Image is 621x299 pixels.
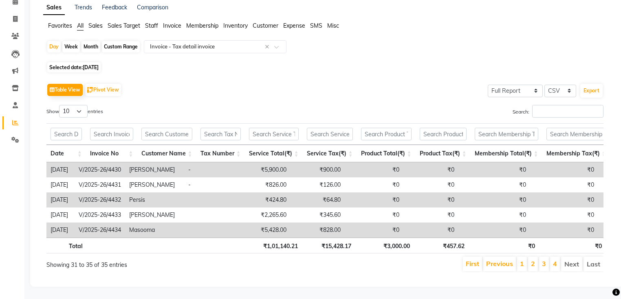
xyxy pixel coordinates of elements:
th: ₹0 [539,238,606,253]
th: ₹3,000.00 [355,238,414,253]
td: ₹0 [403,223,458,238]
input: Search Tax Number [200,128,241,140]
input: Search Product Total(₹) [361,128,412,140]
td: ₹0 [530,223,598,238]
td: V/2025-26/4434 [75,223,125,238]
td: [DATE] [46,223,75,238]
label: Show entries [46,105,103,118]
label: Search: [513,105,603,118]
td: ₹0 [345,177,403,192]
td: - [184,177,233,192]
td: [PERSON_NAME] [125,162,184,177]
th: Customer Name: activate to sort column ascending [137,145,196,162]
span: Misc [327,22,339,29]
th: Service Tax(₹): activate to sort column ascending [303,145,357,162]
td: [PERSON_NAME] [125,177,184,192]
th: ₹0 [469,238,539,253]
td: [DATE] [46,192,75,207]
div: Month [81,41,100,52]
th: Invoice No: activate to sort column ascending [86,145,137,162]
td: ₹424.80 [233,192,291,207]
a: Feedback [102,4,127,11]
td: Persis [125,192,184,207]
td: ₹0 [403,192,458,207]
td: ₹2,265.60 [233,207,291,223]
td: - [184,162,233,177]
a: 4 [553,260,557,268]
input: Search Customer Name [141,128,192,140]
span: Invoice [163,22,181,29]
td: ₹5,428.00 [233,223,291,238]
td: ₹0 [403,207,458,223]
a: First [466,260,479,268]
td: ₹0 [530,162,598,177]
td: ₹0 [458,162,530,177]
td: V/2025-26/4432 [75,192,125,207]
th: Date: activate to sort column ascending [46,145,86,162]
a: 3 [542,260,546,268]
img: pivot.png [87,87,93,93]
button: Export [580,84,603,98]
td: ₹0 [458,223,530,238]
td: ₹900.00 [291,162,345,177]
a: Trends [75,4,92,11]
td: V/2025-26/4433 [75,207,125,223]
input: Search: [532,105,603,118]
td: ₹0 [530,192,598,207]
th: ₹457.62 [414,238,469,253]
th: Membership Total(₹): activate to sort column ascending [471,145,542,162]
span: Customer [253,22,278,29]
th: Product Tax(₹): activate to sort column ascending [416,145,471,162]
td: ₹0 [458,207,530,223]
td: ₹0 [345,223,403,238]
td: V/2025-26/4431 [75,177,125,192]
div: Day [47,41,61,52]
span: Sales [88,22,103,29]
th: Tax Number: activate to sort column ascending [196,145,245,162]
th: Product Total(₹): activate to sort column ascending [357,145,416,162]
input: Search Date [51,128,82,140]
div: Showing 31 to 35 of 35 entries [46,256,271,269]
td: [DATE] [46,177,75,192]
input: Search Product Tax(₹) [420,128,467,140]
span: All [77,22,84,29]
td: [PERSON_NAME] [125,207,184,223]
th: Total [46,238,87,253]
td: ₹0 [530,177,598,192]
td: ₹0 [345,192,403,207]
span: Selected date: [47,62,101,72]
input: Search Invoice No [90,128,133,140]
button: Pivot View [85,84,121,96]
button: Table View [47,84,83,96]
span: Clear all [265,43,272,51]
span: SMS [310,22,322,29]
td: ₹0 [403,162,458,177]
a: Comparison [137,4,168,11]
a: Sales [43,0,65,15]
span: Expense [283,22,305,29]
th: Service Total(₹): activate to sort column ascending [245,145,303,162]
div: Custom Range [102,41,140,52]
td: ₹126.00 [291,177,345,192]
th: Membership Tax(₹): activate to sort column ascending [542,145,610,162]
td: ₹5,900.00 [233,162,291,177]
th: ₹1,01,140.21 [245,238,302,253]
td: ₹828.00 [291,223,345,238]
td: ₹0 [458,177,530,192]
a: 1 [520,260,524,268]
td: ₹0 [458,192,530,207]
select: Showentries [59,105,88,118]
td: ₹64.80 [291,192,345,207]
td: ₹345.60 [291,207,345,223]
span: Sales Target [108,22,140,29]
span: Staff [145,22,158,29]
span: Membership [186,22,218,29]
td: ₹0 [403,177,458,192]
td: ₹826.00 [233,177,291,192]
div: Week [62,41,80,52]
input: Search Service Total(₹) [249,128,299,140]
td: V/2025-26/4430 [75,162,125,177]
span: [DATE] [83,64,99,70]
input: Search Membership Total(₹) [475,128,538,140]
a: 2 [531,260,535,268]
